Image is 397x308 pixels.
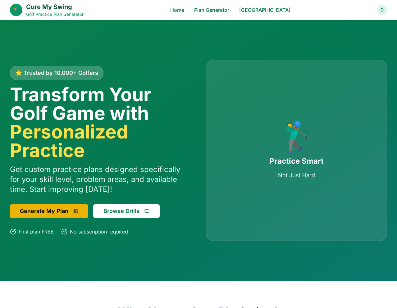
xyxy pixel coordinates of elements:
[10,2,84,17] a: 🏌️Cure My SwingGolf Practice Plan Generator
[239,6,290,14] a: [GEOGRAPHIC_DATA]
[70,228,128,235] span: No subscription required
[269,156,324,166] div: Practice Smart
[170,6,184,14] a: Home
[269,121,324,151] div: 🏌️‍♂️
[269,171,324,180] div: Not Just Hard
[93,204,160,218] button: Browse Drills
[10,66,103,80] div: ⭐ Trusted by 10,000+ Golfers
[13,6,20,14] span: 🏌️
[194,6,229,14] a: Plan Generator
[26,2,84,11] h1: Cure My Swing
[10,122,191,160] span: Personalized Practice
[26,11,84,17] p: Golf Practice Plan Generator
[19,228,54,235] span: First plan FREE
[10,165,191,194] p: Get custom practice plans designed specifically for your skill level, problem areas, and availabl...
[10,85,191,160] h1: Transform Your Golf Game with
[377,5,387,15] button: D
[10,204,88,218] button: Generate My Plan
